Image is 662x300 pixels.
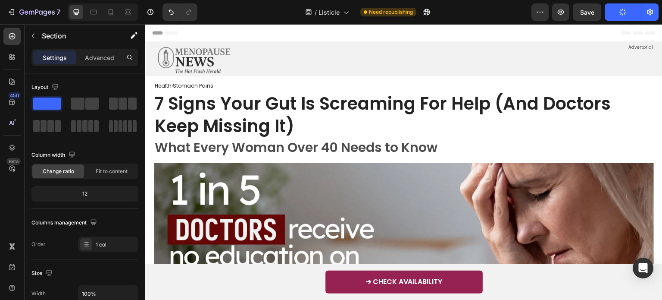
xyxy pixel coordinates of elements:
div: Columns management [31,217,99,229]
p: Section [42,31,112,41]
div: Undo/Redo [162,3,197,21]
div: Open Intercom Messenger [633,258,653,278]
div: Order [31,240,46,248]
span: › [26,58,28,65]
div: Width [31,290,46,297]
span: / [315,8,317,17]
div: Size [31,268,54,279]
span: Health [9,58,26,65]
button: Save [573,3,601,21]
div: Beta [6,158,21,165]
span: Stomach Pains [28,58,68,65]
div: Column width [31,149,77,161]
p: Settings [43,53,67,62]
span: Listicle [319,8,340,17]
span: Save [580,9,594,16]
div: 1 col [96,241,136,249]
div: 12 [33,188,137,200]
span: Advertorial [483,20,508,26]
img: gempages_565666101040514198-e221190e-8aef-4edf-9358-9f9be46df0a7.png [9,19,90,52]
span: 7 Signs Your Gut Is Screaming For Help (And Doctors Keep Missing It) [9,67,465,114]
div: Layout [31,82,60,93]
span: ➔ CHECK AVAILABILITY [220,253,297,262]
span: Change ratio [43,167,74,175]
p: Advanced [85,53,114,62]
span: What Every Woman Over 40 Needs to Know [9,114,292,133]
a: ➔ CHECK AVAILABILITY [180,246,337,269]
iframe: Design area [145,24,662,300]
p: 7 [56,7,60,17]
span: Need republishing [369,8,413,16]
div: 450 [8,92,21,99]
span: Fit to content [96,167,128,175]
button: 7 [3,3,64,21]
